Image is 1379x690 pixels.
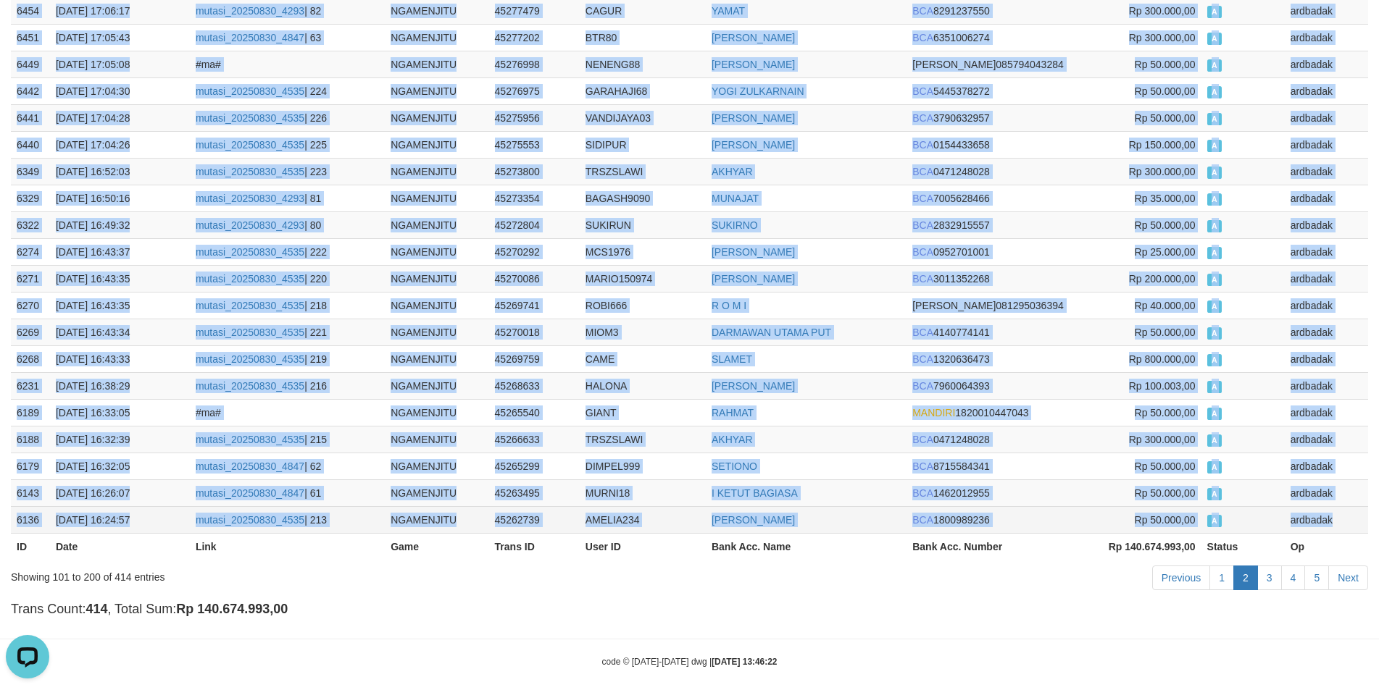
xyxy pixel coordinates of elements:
[712,657,777,667] strong: [DATE] 13:46:22
[385,533,488,560] th: Game
[712,353,752,365] a: SLAMET
[912,434,933,445] span: BCA
[712,85,804,97] a: YOGI ZULKARNAIN
[1207,300,1222,313] span: Approved
[1233,565,1258,590] a: 2
[190,104,385,131] td: | 226
[712,407,754,418] a: RAHMAT
[907,51,1070,77] td: 085794043284
[1207,113,1222,125] span: Approved
[11,533,50,560] th: ID
[1201,533,1285,560] th: Status
[50,185,190,211] td: [DATE] 16:50:16
[489,479,580,506] td: 45263495
[1129,434,1196,445] span: Rp 300.000,00
[712,5,745,17] a: YAMAT
[190,372,385,399] td: | 216
[1207,488,1222,500] span: Approved
[1135,327,1196,338] span: Rp 50.000,00
[50,479,190,506] td: [DATE] 16:26:07
[489,211,580,238] td: 45272804
[1135,514,1196,526] span: Rp 50.000,00
[907,211,1070,238] td: 2832915557
[489,372,580,399] td: 45268633
[712,514,795,526] a: [PERSON_NAME]
[196,112,304,124] a: mutasi_20250830_4535
[580,265,706,292] td: MARIO150974
[1207,86,1222,98] span: Approved
[11,564,564,584] div: Showing 101 to 200 of 414 entries
[712,300,746,311] a: R O M I
[196,32,304,43] a: mutasi_20250830_4847
[712,112,795,124] a: [PERSON_NAME]
[712,460,757,472] a: SETIONO
[190,319,385,345] td: | 221
[712,434,753,445] a: AKHYAR
[50,399,190,426] td: [DATE] 16:33:05
[712,219,758,231] a: SUKIRNO
[1135,300,1196,311] span: Rp 40.000,00
[11,479,50,506] td: 6143
[385,238,488,265] td: NGAMENJITU
[1152,565,1210,590] a: Previous
[912,112,933,124] span: BCA
[1207,515,1222,527] span: Approved
[712,246,795,258] a: [PERSON_NAME]
[1328,565,1368,590] a: Next
[602,657,778,667] small: code © [DATE]-[DATE] dwg |
[1209,565,1234,590] a: 1
[190,211,385,238] td: | 80
[907,131,1070,158] td: 0154433658
[1129,166,1196,177] span: Rp 300.000,00
[712,380,795,392] a: [PERSON_NAME]
[1285,158,1368,185] td: ardbadak
[1285,372,1368,399] td: ardbadak
[1129,5,1196,17] span: Rp 300.000,00
[1281,565,1306,590] a: 4
[385,77,488,104] td: NGAMENJITU
[50,319,190,345] td: [DATE] 16:43:34
[196,273,304,285] a: mutasi_20250830_4535
[1207,220,1222,232] span: Approved
[1285,426,1368,453] td: ardbadak
[912,300,996,311] span: [PERSON_NAME]
[50,238,190,265] td: [DATE] 16:43:37
[1135,112,1196,124] span: Rp 50.000,00
[50,211,190,238] td: [DATE] 16:49:32
[907,158,1070,185] td: 0471248028
[912,407,955,418] span: MANDIRI
[190,292,385,319] td: | 218
[11,372,50,399] td: 6231
[196,300,304,311] a: mutasi_20250830_4535
[907,372,1070,399] td: 7960064393
[50,426,190,453] td: [DATE] 16:32:39
[580,506,706,533] td: AMELIA234
[1207,354,1222,366] span: Approved
[712,193,759,204] a: MUNAJAT
[190,77,385,104] td: | 224
[1304,565,1329,590] a: 5
[385,426,488,453] td: NGAMENJITU
[1207,381,1222,393] span: Approved
[1109,541,1196,552] strong: Rp 140.674.993,00
[1285,131,1368,158] td: ardbadak
[385,131,488,158] td: NGAMENJITU
[489,292,580,319] td: 45269741
[907,345,1070,372] td: 1320636473
[190,506,385,533] td: | 213
[1207,140,1222,152] span: Approved
[1207,193,1222,206] span: Approved
[489,506,580,533] td: 45262739
[50,77,190,104] td: [DATE] 17:04:30
[712,273,795,285] a: [PERSON_NAME]
[190,399,385,426] td: #ma#
[489,77,580,104] td: 45276975
[50,24,190,51] td: [DATE] 17:05:43
[11,265,50,292] td: 6271
[907,426,1070,453] td: 0471248028
[580,158,706,185] td: TRSZSLAWI
[1129,353,1196,365] span: Rp 800.000,00
[489,319,580,345] td: 45270018
[1135,59,1196,70] span: Rp 50.000,00
[1285,211,1368,238] td: ardbadak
